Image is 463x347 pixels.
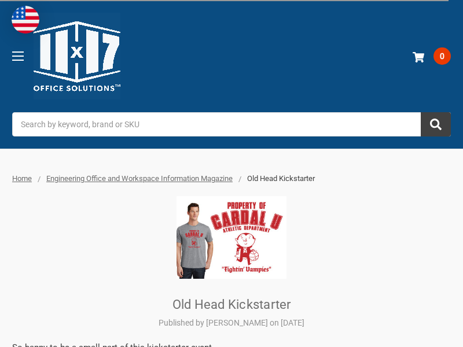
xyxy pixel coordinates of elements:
a: Home [12,174,32,183]
a: Old Head Kickstarter [172,297,291,312]
img: duty and tax information for United States [12,6,39,34]
a: Engineering Office and Workspace Information Magazine [46,174,233,183]
span: 0 [433,47,451,65]
p: Published by [PERSON_NAME] on [DATE] [12,317,451,329]
img: Old Head Kickstarter [177,196,286,279]
input: Search by keyword, brand or SKU [12,112,451,136]
img: 11x17.com [34,13,120,99]
span: Old Head Kickstarter [247,174,315,183]
a: Toggle menu [2,40,34,72]
span: Toggle menu [12,56,24,57]
a: 0 [410,41,451,71]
